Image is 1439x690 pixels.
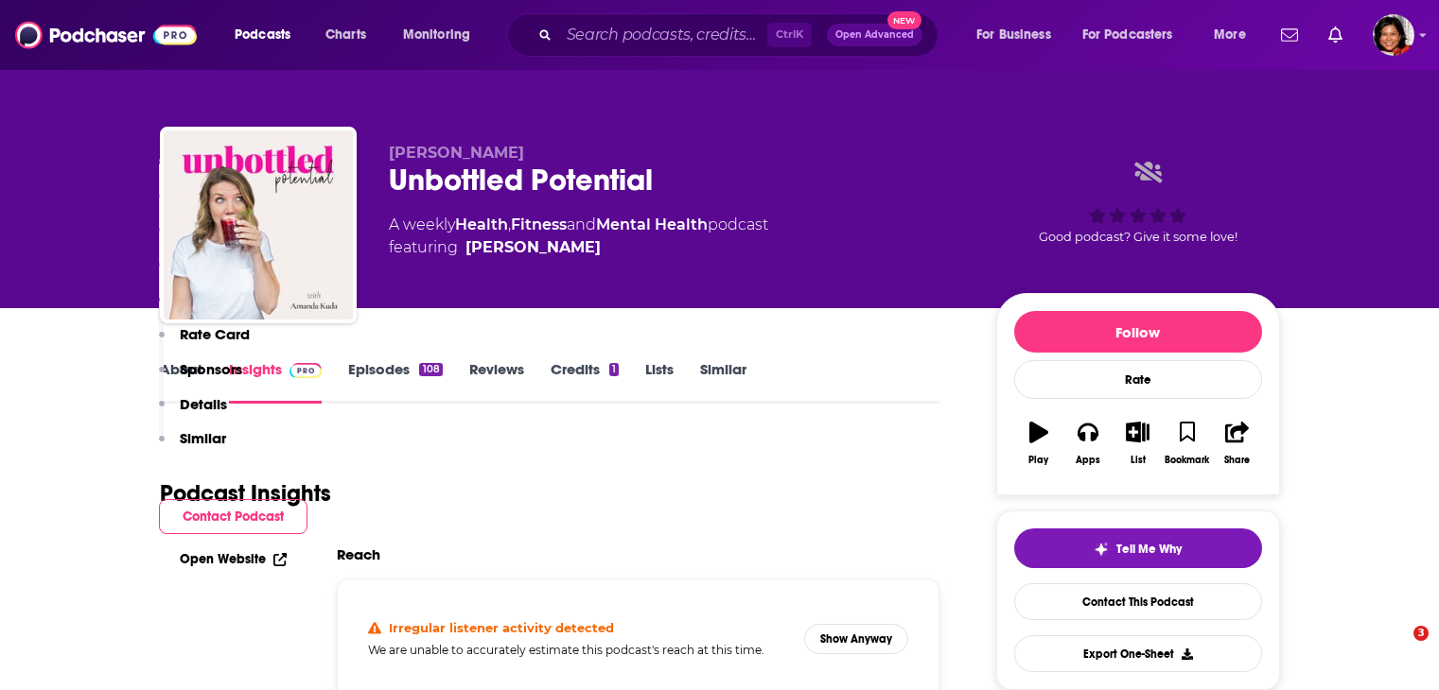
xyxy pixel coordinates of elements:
[1201,20,1270,50] button: open menu
[511,216,567,233] a: Fitness
[159,360,242,395] button: Sponsors
[159,395,227,430] button: Details
[508,216,511,233] span: ,
[1014,311,1262,353] button: Follow
[419,363,442,376] div: 108
[559,20,767,50] input: Search podcasts, credits, & more...
[1212,409,1261,477] button: Share
[645,360,674,404] a: Lists
[221,20,315,50] button: open menu
[1014,360,1262,399] div: Rate
[1321,19,1350,51] a: Show notifications dropdown
[1076,455,1100,466] div: Apps
[180,360,242,378] p: Sponsors
[567,216,596,233] span: and
[465,236,601,259] a: Amanda Kuda
[389,620,614,635] h4: Irregular listener activity detected
[1039,230,1237,244] span: Good podcast? Give it some love!
[1413,626,1429,641] span: 3
[313,20,377,50] a: Charts
[1163,409,1212,477] button: Bookmark
[1028,455,1048,466] div: Play
[469,360,524,404] a: Reviews
[180,395,227,413] p: Details
[15,17,197,53] img: Podchaser - Follow, Share and Rate Podcasts
[551,360,619,404] a: Credits1
[1113,409,1162,477] button: List
[700,360,746,404] a: Similar
[1082,22,1173,48] span: For Podcasters
[180,429,226,447] p: Similar
[835,30,914,40] span: Open Advanced
[996,144,1280,261] div: Good podcast? Give it some love!
[389,214,768,259] div: A weekly podcast
[1116,542,1182,557] span: Tell Me Why
[390,20,495,50] button: open menu
[525,13,956,57] div: Search podcasts, credits, & more...
[389,236,768,259] span: featuring
[1224,455,1250,466] div: Share
[403,22,470,48] span: Monitoring
[767,23,812,47] span: Ctrl K
[1070,20,1201,50] button: open menu
[1214,22,1246,48] span: More
[1094,542,1109,557] img: tell me why sparkle
[804,624,908,654] button: Show Anyway
[1373,14,1414,56] span: Logged in as terelynbc
[1014,583,1262,620] a: Contact This Podcast
[325,22,366,48] span: Charts
[389,144,524,162] span: [PERSON_NAME]
[348,360,442,404] a: Episodes108
[887,11,921,29] span: New
[368,643,790,657] h5: We are unable to accurately estimate this podcast's reach at this time.
[455,216,508,233] a: Health
[1273,19,1306,51] a: Show notifications dropdown
[609,363,619,376] div: 1
[159,429,226,464] button: Similar
[1014,635,1262,672] button: Export One-Sheet
[1165,455,1209,466] div: Bookmark
[976,22,1051,48] span: For Business
[1063,409,1113,477] button: Apps
[596,216,708,233] a: Mental Health
[1373,14,1414,56] img: User Profile
[1014,528,1262,568] button: tell me why sparkleTell Me Why
[159,499,307,534] button: Contact Podcast
[235,22,290,48] span: Podcasts
[164,130,353,319] img: Unbottled Potential
[180,551,287,567] a: Open Website
[827,24,922,46] button: Open AdvancedNew
[1131,455,1146,466] div: List
[963,20,1075,50] button: open menu
[1373,14,1414,56] button: Show profile menu
[1014,409,1063,477] button: Play
[1375,626,1420,671] iframe: Intercom live chat
[337,545,380,563] h2: Reach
